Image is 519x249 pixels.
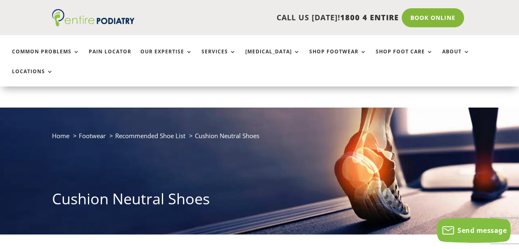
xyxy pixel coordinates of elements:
a: About [442,49,470,67]
nav: breadcrumb [52,130,467,147]
h1: Cushion Neutral Shoes [52,189,467,213]
a: Services [201,49,236,67]
span: 1800 4 ENTIRE [340,12,399,22]
p: CALL US [DATE]! [145,12,399,23]
a: Locations [12,69,53,86]
button: Send message [437,218,511,243]
a: [MEDICAL_DATA] [245,49,300,67]
a: Entire Podiatry [52,20,135,28]
a: Book Online [402,8,464,27]
a: Shop Foot Care [376,49,433,67]
span: Cushion Neutral Shoes [195,132,259,140]
a: Shop Footwear [309,49,367,67]
img: logo (1) [52,9,135,26]
a: Recommended Shoe List [115,132,185,140]
a: Common Problems [12,49,80,67]
span: Send message [457,226,507,235]
a: Home [52,132,69,140]
a: Our Expertise [140,49,192,67]
a: Footwear [79,132,106,140]
a: Pain Locator [89,49,131,67]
